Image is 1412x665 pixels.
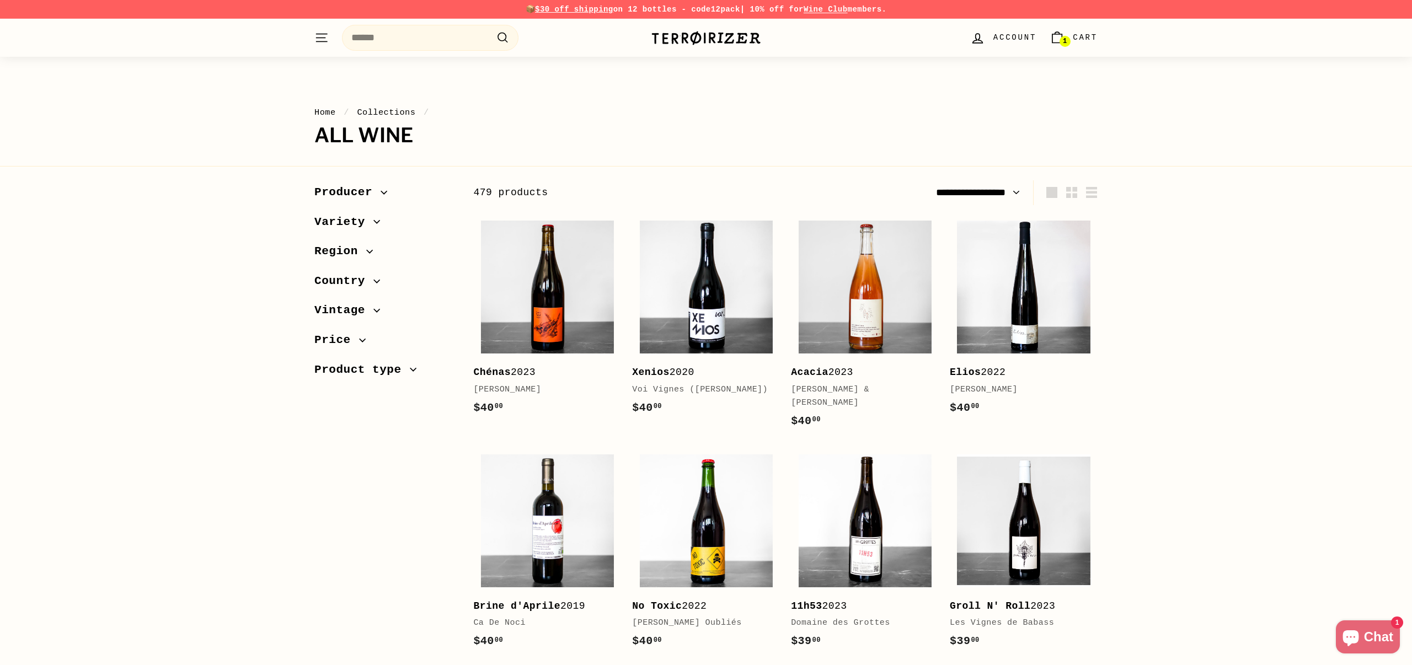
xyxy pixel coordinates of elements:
[473,616,610,630] div: Ca De Noci
[950,635,980,647] span: $39
[314,125,1098,147] h1: All wine
[1073,31,1098,44] span: Cart
[791,367,828,378] b: Acacia
[791,616,928,630] div: Domaine des Grottes
[791,598,928,614] div: 2023
[950,401,980,414] span: $40
[950,447,1098,661] a: Groll N' Roll2023Les Vignes de Babass
[473,598,610,614] div: 2019
[314,239,456,269] button: Region
[314,108,336,117] a: Home
[632,600,682,612] b: No Toxic
[632,367,670,378] b: Xenios
[654,403,662,410] sup: 00
[473,185,785,201] div: 479 products
[632,364,769,380] div: 2020
[632,447,780,661] a: No Toxic2022[PERSON_NAME] Oubliés
[804,5,848,14] a: Wine Club
[812,636,821,644] sup: 00
[791,415,821,427] span: $40
[971,403,979,410] sup: 00
[1333,620,1403,656] inbox-online-store-chat: Shopify online store chat
[314,331,359,350] span: Price
[421,108,432,117] span: /
[950,383,1087,396] div: [PERSON_NAME]
[314,272,373,291] span: Country
[964,22,1043,54] a: Account
[473,213,621,428] a: Chénas2023[PERSON_NAME]
[950,600,1030,612] b: Groll N' Roll
[341,108,352,117] span: /
[314,183,381,202] span: Producer
[632,598,769,614] div: 2022
[632,383,769,396] div: Voi Vignes ([PERSON_NAME])
[314,3,1098,15] p: 📦 on 12 bottles - code | 10% off for members.
[314,301,373,320] span: Vintage
[314,298,456,328] button: Vintage
[950,213,1098,428] a: Elios2022[PERSON_NAME]
[314,180,456,210] button: Producer
[711,5,740,14] strong: 12pack
[473,600,560,612] b: Brine d'Aprile
[473,367,511,378] b: Chénas
[993,31,1036,44] span: Account
[314,213,373,232] span: Variety
[950,367,981,378] b: Elios
[791,364,928,380] div: 2023
[950,364,1087,380] div: 2022
[473,447,621,661] a: Brine d'Aprile2019Ca De Noci
[495,403,503,410] sup: 00
[314,269,456,299] button: Country
[791,635,821,647] span: $39
[314,210,456,240] button: Variety
[495,636,503,644] sup: 00
[791,600,822,612] b: 11h53
[971,636,979,644] sup: 00
[1063,37,1067,45] span: 1
[654,636,662,644] sup: 00
[950,616,1087,630] div: Les Vignes de Babass
[314,328,456,358] button: Price
[950,598,1087,614] div: 2023
[791,213,939,441] a: Acacia2023[PERSON_NAME] & [PERSON_NAME]
[314,361,410,379] span: Product type
[791,447,939,661] a: 11h532023Domaine des Grottes
[473,383,610,396] div: [PERSON_NAME]
[632,635,662,647] span: $40
[632,616,769,630] div: [PERSON_NAME] Oubliés
[812,416,821,423] sup: 00
[473,635,503,647] span: $40
[632,213,780,428] a: Xenios2020Voi Vignes ([PERSON_NAME])
[473,401,503,414] span: $40
[791,383,928,410] div: [PERSON_NAME] & [PERSON_NAME]
[357,108,415,117] a: Collections
[314,106,1098,119] nav: breadcrumbs
[535,5,613,14] span: $30 off shipping
[314,242,366,261] span: Region
[314,358,456,388] button: Product type
[1043,22,1104,54] a: Cart
[632,401,662,414] span: $40
[473,364,610,380] div: 2023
